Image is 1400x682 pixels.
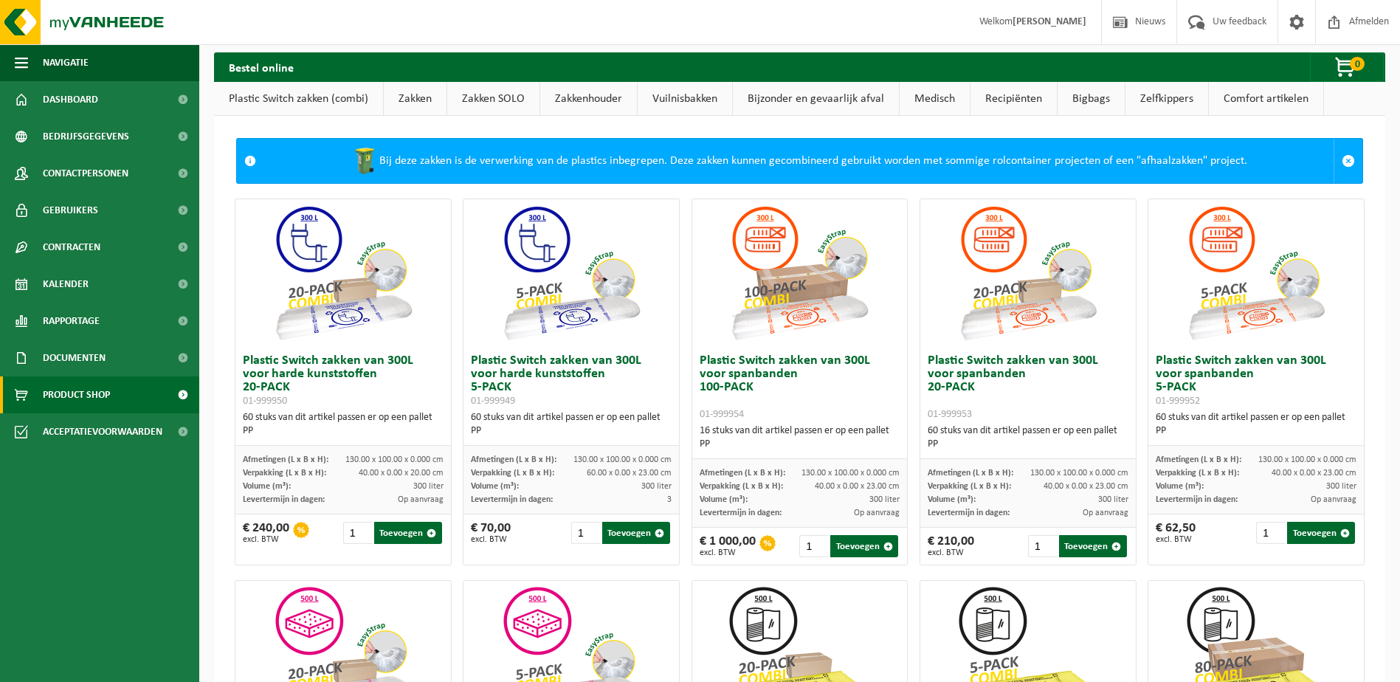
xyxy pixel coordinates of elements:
span: 130.00 x 100.00 x 0.000 cm [345,455,444,464]
h3: Plastic Switch zakken van 300L voor spanbanden 5-PACK [1156,354,1356,407]
button: 0 [1310,52,1384,82]
span: 130.00 x 100.00 x 0.000 cm [801,469,900,478]
a: Sluit melding [1334,139,1362,183]
span: Contracten [43,229,100,266]
span: Documenten [43,340,106,376]
span: 01-999949 [471,396,515,407]
span: Op aanvraag [1311,495,1356,504]
div: PP [1156,424,1356,438]
button: Toevoegen [1059,535,1127,557]
div: € 240,00 [243,522,289,544]
span: Verpakking (L x B x H): [1156,469,1239,478]
span: Verpakking (L x B x H): [471,469,554,478]
span: Op aanvraag [398,495,444,504]
span: Volume (m³): [243,482,291,491]
div: Bij deze zakken is de verwerking van de plastics inbegrepen. Deze zakken kunnen gecombineerd gebr... [263,139,1334,183]
span: Volume (m³): [1156,482,1204,491]
span: excl. BTW [928,548,974,557]
span: Rapportage [43,303,100,340]
img: 01-999954 [725,199,873,347]
div: PP [243,424,444,438]
span: 300 liter [413,482,444,491]
span: 130.00 x 100.00 x 0.000 cm [1030,469,1128,478]
input: 1 [571,522,601,544]
span: 130.00 x 100.00 x 0.000 cm [573,455,672,464]
span: Levertermijn in dagen: [1156,495,1238,504]
span: 40.00 x 0.00 x 23.00 cm [1272,469,1356,478]
span: 300 liter [1326,482,1356,491]
span: Afmetingen (L x B x H): [243,455,328,464]
span: 40.00 x 0.00 x 23.00 cm [1044,482,1128,491]
span: 01-999954 [700,409,744,420]
span: Product Shop [43,376,110,413]
span: Afmetingen (L x B x H): [700,469,785,478]
div: 16 stuks van dit artikel passen er op een pallet [700,424,900,451]
span: 0 [1350,57,1365,71]
button: Toevoegen [1287,522,1355,544]
span: Afmetingen (L x B x H): [1156,455,1241,464]
span: Volume (m³): [928,495,976,504]
div: PP [471,424,672,438]
a: Zakkenhouder [540,82,637,116]
span: Gebruikers [43,192,98,229]
input: 1 [799,535,829,557]
span: 01-999950 [243,396,287,407]
button: Toevoegen [830,535,898,557]
div: 60 stuks van dit artikel passen er op een pallet [928,424,1128,451]
span: 3 [667,495,672,504]
span: 01-999952 [1156,396,1200,407]
a: Vuilnisbakken [638,82,732,116]
button: Toevoegen [374,522,442,544]
div: € 1 000,00 [700,535,756,557]
span: excl. BTW [243,535,289,544]
a: Recipiënten [970,82,1057,116]
button: Toevoegen [602,522,670,544]
span: 40.00 x 0.00 x 20.00 cm [359,469,444,478]
a: Zelfkippers [1125,82,1208,116]
div: 60 stuks van dit artikel passen er op een pallet [243,411,444,438]
span: 300 liter [1098,495,1128,504]
span: Contactpersonen [43,155,128,192]
input: 1 [1256,522,1286,544]
div: 60 stuks van dit artikel passen er op een pallet [1156,411,1356,438]
div: PP [700,438,900,451]
a: Zakken [384,82,446,116]
span: Verpakking (L x B x H): [700,482,783,491]
span: 60.00 x 0.00 x 23.00 cm [587,469,672,478]
span: Bedrijfsgegevens [43,118,129,155]
input: 1 [1028,535,1058,557]
h3: Plastic Switch zakken van 300L voor harde kunststoffen 5-PACK [471,354,672,407]
span: 01-999953 [928,409,972,420]
span: Afmetingen (L x B x H): [928,469,1013,478]
div: 60 stuks van dit artikel passen er op een pallet [471,411,672,438]
a: Zakken SOLO [447,82,539,116]
span: Verpakking (L x B x H): [243,469,326,478]
span: Dashboard [43,81,98,118]
span: Volume (m³): [471,482,519,491]
h3: Plastic Switch zakken van 300L voor harde kunststoffen 20-PACK [243,354,444,407]
span: Op aanvraag [854,509,900,517]
a: Bigbags [1058,82,1125,116]
span: Levertermijn in dagen: [928,509,1010,517]
a: Medisch [900,82,970,116]
span: Levertermijn in dagen: [700,509,782,517]
span: 40.00 x 0.00 x 23.00 cm [815,482,900,491]
span: Levertermijn in dagen: [243,495,325,504]
span: Volume (m³): [700,495,748,504]
a: Plastic Switch zakken (combi) [214,82,383,116]
span: 130.00 x 100.00 x 0.000 cm [1258,455,1356,464]
h3: Plastic Switch zakken van 300L voor spanbanden 100-PACK [700,354,900,421]
div: € 210,00 [928,535,974,557]
div: € 70,00 [471,522,511,544]
h2: Bestel online [214,52,308,81]
span: Kalender [43,266,89,303]
h3: Plastic Switch zakken van 300L voor spanbanden 20-PACK [928,354,1128,421]
input: 1 [343,522,373,544]
strong: [PERSON_NAME] [1013,16,1086,27]
span: Verpakking (L x B x H): [928,482,1011,491]
span: Acceptatievoorwaarden [43,413,162,450]
span: excl. BTW [471,535,511,544]
span: Op aanvraag [1083,509,1128,517]
span: Levertermijn in dagen: [471,495,553,504]
div: PP [928,438,1128,451]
